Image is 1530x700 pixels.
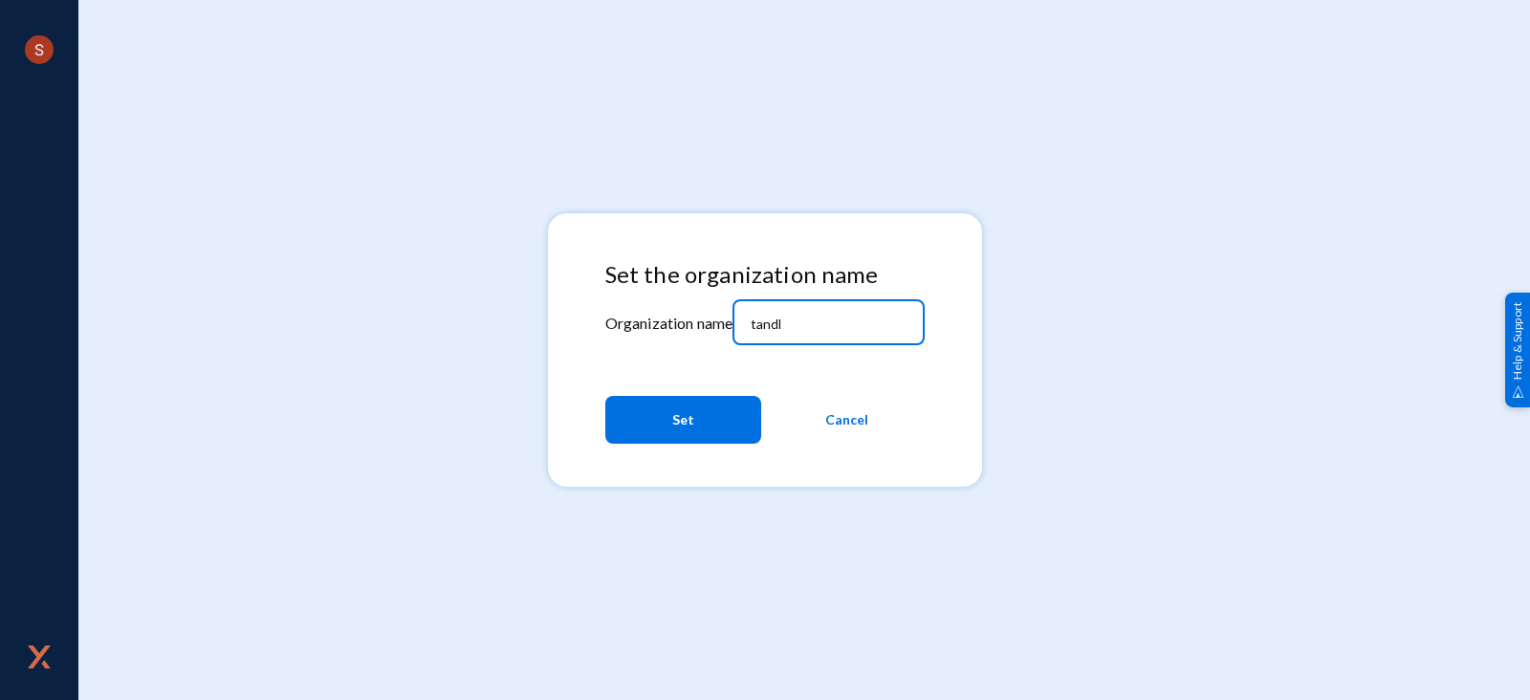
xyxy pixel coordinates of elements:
[605,261,926,289] h4: Set the organization name
[751,316,915,333] input: Organization name
[825,403,868,437] span: Cancel
[605,314,733,332] mat-label: Organization name
[605,396,761,444] button: Set
[769,396,925,444] button: Cancel
[672,403,694,437] span: Set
